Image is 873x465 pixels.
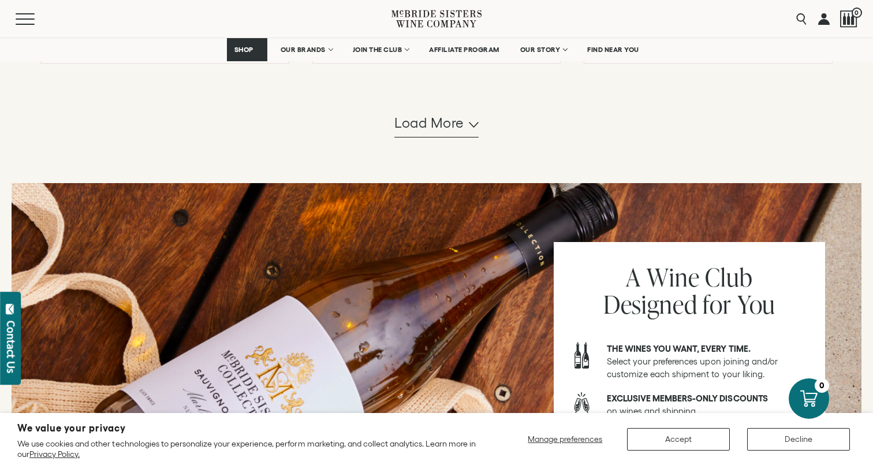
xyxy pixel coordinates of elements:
button: Mobile Menu Trigger [16,13,57,25]
button: Accept [627,428,730,451]
a: FIND NEAR YOU [580,38,647,61]
button: Manage preferences [521,428,610,451]
span: for [703,287,732,321]
button: Load more [394,110,479,137]
span: FIND NEAR YOU [587,46,639,54]
div: 0 [815,378,829,393]
a: SHOP [227,38,267,61]
a: Privacy Policy. [29,449,80,459]
span: A [626,260,641,294]
p: on wines and shipping. [607,392,809,418]
span: Load more [394,113,464,133]
span: Wine [647,260,699,294]
a: OUR BRANDS [273,38,339,61]
span: SHOP [234,46,254,54]
strong: The wines you want, every time. [607,344,751,354]
span: Designed [603,287,697,321]
span: Club [705,260,752,294]
p: Select your preferences upon joining and/or customize each shipment to your liking. [607,343,809,381]
strong: Exclusive members-only discounts [607,393,768,403]
a: OUR STORY [513,38,574,61]
p: We use cookies and other technologies to personalize your experience, perform marketing, and coll... [17,438,479,459]
span: AFFILIATE PROGRAM [429,46,499,54]
a: JOIN THE CLUB [345,38,416,61]
h2: We value your privacy [17,423,479,433]
div: Contact Us [5,321,17,373]
span: Manage preferences [528,434,602,444]
span: OUR STORY [520,46,561,54]
span: JOIN THE CLUB [353,46,402,54]
a: AFFILIATE PROGRAM [421,38,507,61]
span: You [737,287,776,321]
button: Decline [747,428,850,451]
span: OUR BRANDS [281,46,326,54]
span: 0 [852,8,862,18]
